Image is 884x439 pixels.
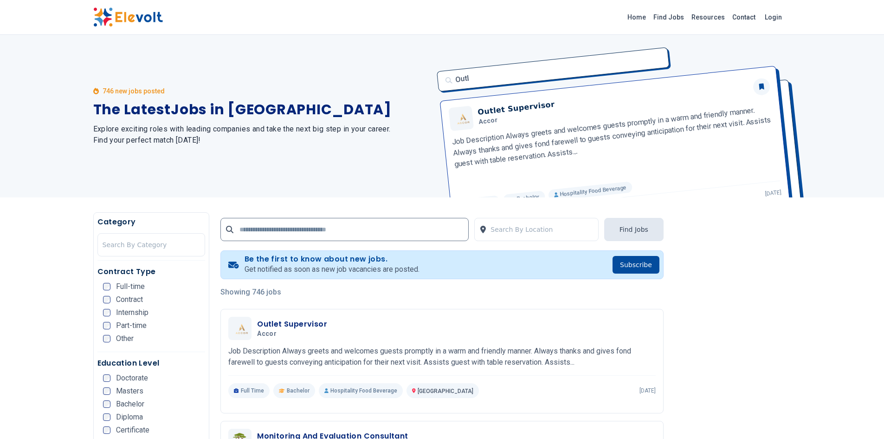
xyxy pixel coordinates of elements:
[116,335,134,342] span: Other
[604,218,664,241] button: Find Jobs
[257,319,327,330] h3: Outlet Supervisor
[245,255,419,264] h4: Be the first to know about new jobs.
[116,296,143,303] span: Contract
[231,323,249,334] img: Accor
[103,309,110,316] input: Internship
[418,388,473,394] span: [GEOGRAPHIC_DATA]
[93,7,163,27] img: Elevolt
[116,283,145,290] span: Full-time
[287,387,310,394] span: Bachelor
[116,387,143,395] span: Masters
[97,358,206,369] h5: Education Level
[103,322,110,329] input: Part-time
[650,10,688,25] a: Find Jobs
[116,426,149,434] span: Certificate
[116,374,148,382] span: Doctorate
[228,317,656,398] a: AccorOutlet SupervisorAccorJob Description Always greets and welcomes guests promptly in a warm a...
[257,330,277,338] span: Accor
[116,413,143,421] span: Diploma
[93,101,431,118] h1: The Latest Jobs in [GEOGRAPHIC_DATA]
[245,264,419,275] p: Get notified as soon as new job vacancies are posted.
[729,10,759,25] a: Contact
[97,266,206,277] h5: Contract Type
[220,287,664,298] p: Showing 746 jobs
[228,346,656,368] p: Job Description Always greets and welcomes guests promptly in a warm and friendly manner. Always ...
[228,383,270,398] p: Full Time
[103,335,110,342] input: Other
[103,400,110,408] input: Bachelor
[116,309,148,316] span: Internship
[103,374,110,382] input: Doctorate
[613,256,659,274] button: Subscribe
[93,124,431,146] h2: Explore exciting roles with leading companies and take the next big step in your career. Find you...
[116,322,147,329] span: Part-time
[103,86,165,96] p: 746 new jobs posted
[319,383,403,398] p: Hospitality Food Beverage
[688,10,729,25] a: Resources
[103,296,110,303] input: Contract
[103,413,110,421] input: Diploma
[639,387,656,394] p: [DATE]
[103,426,110,434] input: Certificate
[759,8,787,26] a: Login
[103,387,110,395] input: Masters
[103,283,110,290] input: Full-time
[116,400,144,408] span: Bachelor
[97,216,206,228] h5: Category
[624,10,650,25] a: Home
